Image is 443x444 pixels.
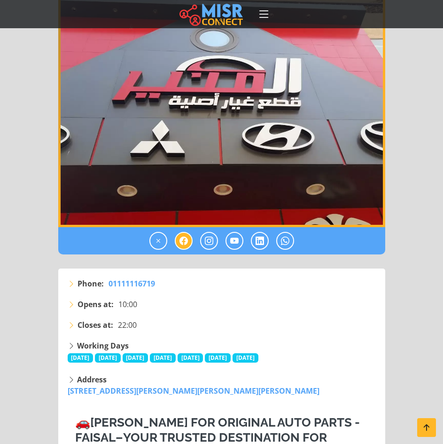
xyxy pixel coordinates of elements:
span: [DATE] [233,353,258,363]
strong: Address [77,374,107,385]
span: 22:00 [118,319,137,331]
a: [STREET_ADDRESS][PERSON_NAME][PERSON_NAME][PERSON_NAME] [68,386,319,396]
strong: Working Days [77,341,129,351]
strong: Closes at: [78,319,113,331]
a: 01111116719 [109,278,155,289]
img: main.misr_connect [179,2,242,26]
span: [DATE] [68,353,93,363]
strong: Phone: [78,278,104,289]
span: [DATE] [150,353,176,363]
strong: [PERSON_NAME] for Original Auto Parts - Faisal [75,415,360,444]
span: [DATE] [205,353,231,363]
strong: Opens at: [78,299,114,310]
span: [DATE] [95,353,121,363]
span: [DATE] [178,353,203,363]
span: [DATE] [123,353,148,363]
span: 10:00 [118,299,137,310]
